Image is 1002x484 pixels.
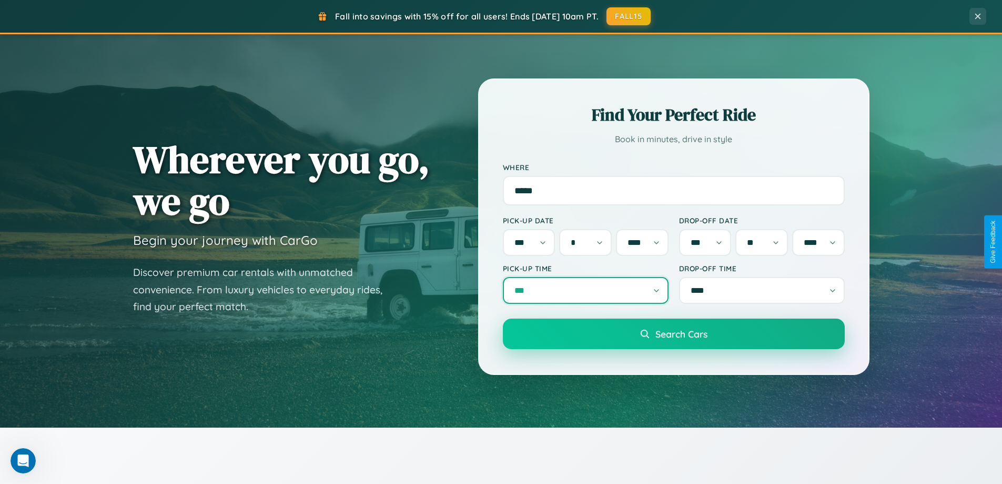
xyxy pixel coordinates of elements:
label: Where [503,163,845,172]
span: Fall into savings with 15% off for all users! Ends [DATE] 10am PT. [335,11,599,22]
label: Pick-up Time [503,264,669,273]
label: Drop-off Date [679,216,845,225]
h2: Find Your Perfect Ride [503,103,845,126]
div: Give Feedback [989,221,997,263]
label: Pick-up Date [503,216,669,225]
label: Drop-off Time [679,264,845,273]
p: Book in minutes, drive in style [503,132,845,147]
h1: Wherever you go, we go [133,139,430,222]
button: Search Cars [503,319,845,349]
span: Search Cars [655,328,707,340]
button: FALL15 [606,7,651,25]
p: Discover premium car rentals with unmatched convenience. From luxury vehicles to everyday rides, ... [133,264,396,315]
h3: Begin your journey with CarGo [133,232,318,248]
iframe: Intercom live chat [11,448,36,473]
